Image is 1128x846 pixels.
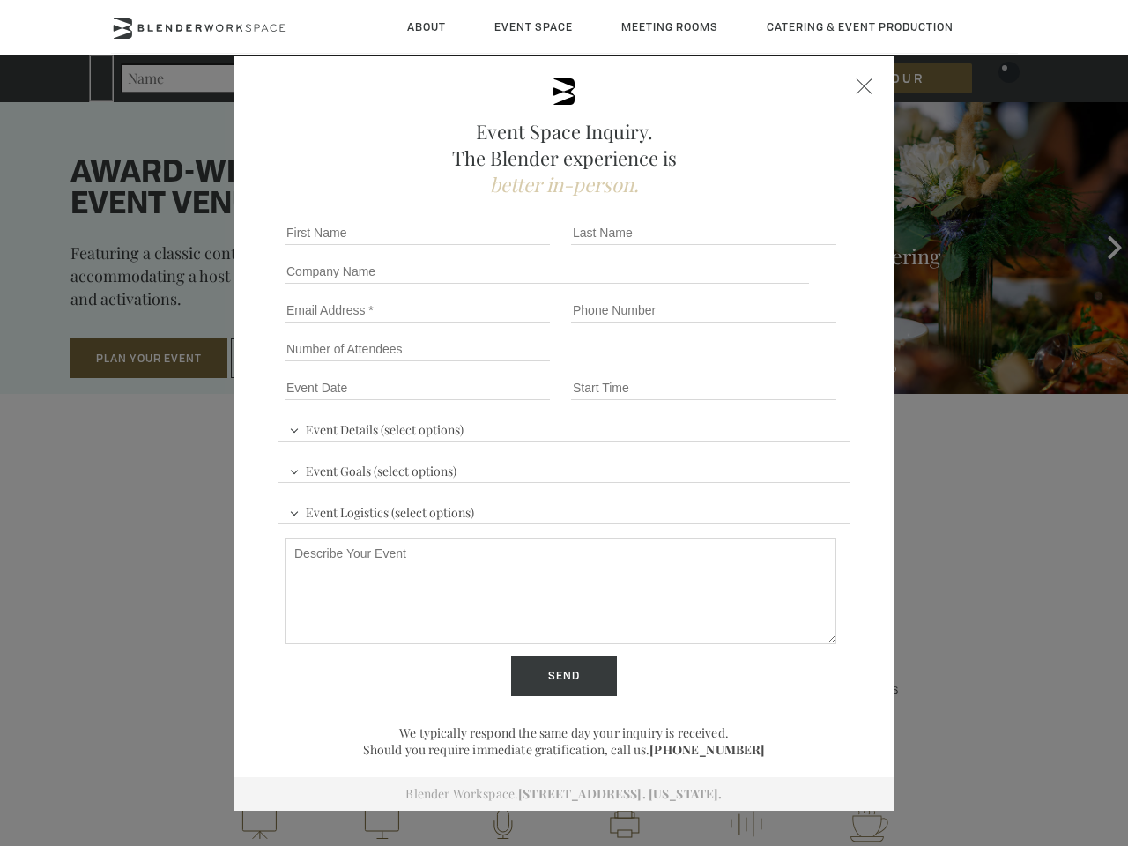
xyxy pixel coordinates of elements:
iframe: Chat Widget [811,620,1128,846]
p: Should you require immediate gratification, call us. [278,741,850,758]
p: We typically respond the same day your inquiry is received. [278,724,850,741]
input: Event Date [285,375,550,400]
span: Event Logistics (select options) [285,497,479,523]
input: Number of Attendees [285,337,550,361]
div: Blender Workspace. [234,777,894,811]
span: better in-person. [490,171,639,197]
input: Phone Number [571,298,836,323]
input: Start Time [571,375,836,400]
input: Company Name [285,259,809,284]
input: Email Address * [285,298,550,323]
h2: Event Space Inquiry. The Blender experience is [278,118,850,197]
a: [PHONE_NUMBER] [649,741,765,758]
a: [STREET_ADDRESS]. [US_STATE]. [518,785,722,802]
span: Event Details (select options) [285,414,468,441]
input: Send [511,656,617,696]
input: First Name [285,220,550,245]
span: Event Goals (select options) [285,456,461,482]
input: Last Name [571,220,836,245]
